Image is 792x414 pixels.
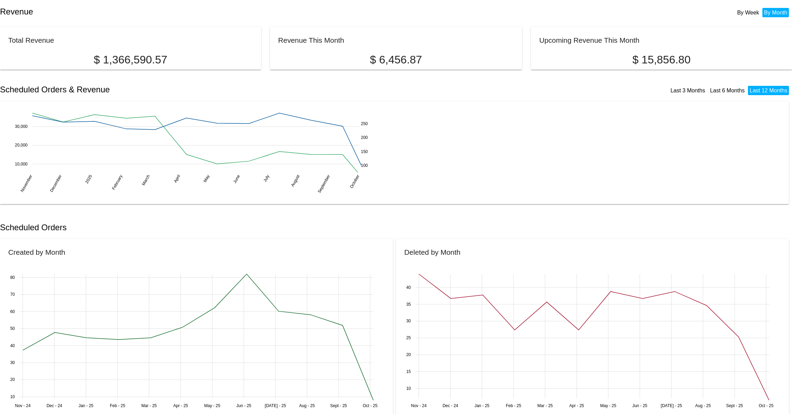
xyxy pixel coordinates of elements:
[204,403,220,408] text: May - 25
[8,53,253,66] p: $ 1,366,590.57
[10,360,15,365] text: 30
[442,403,458,408] text: Dec - 24
[363,403,377,408] text: Oct - 25
[475,403,490,408] text: Jan - 25
[232,174,241,184] text: June
[726,403,743,408] text: Sept - 25
[361,163,368,168] text: 100
[361,121,368,126] text: 250
[404,248,460,256] h2: Deleted by Month
[10,275,15,280] text: 80
[538,403,553,408] text: Mar - 25
[10,377,15,382] text: 20
[110,403,125,408] text: Feb - 25
[695,403,711,408] text: Aug - 25
[111,174,123,191] text: February
[15,124,28,129] text: 30,000
[142,403,157,408] text: Mar - 25
[299,403,315,408] text: Aug - 25
[569,403,584,408] text: Apr - 25
[406,302,411,307] text: 35
[406,352,411,357] text: 20
[406,369,411,374] text: 15
[49,174,63,193] text: December
[84,174,93,184] text: 2025
[762,8,789,17] li: By Month
[361,135,368,140] text: 200
[79,403,94,408] text: Jan - 25
[290,174,301,188] text: August
[8,248,65,256] h2: Created by Month
[406,386,411,391] text: 10
[202,174,210,183] text: May
[361,149,368,154] text: 150
[670,88,705,93] a: Last 3 Months
[411,403,427,408] text: Nov - 24
[10,343,15,348] text: 40
[15,403,31,408] text: Nov - 24
[736,8,761,17] li: By Week
[632,403,647,408] text: Jun - 25
[750,88,787,93] a: Last 12 Months
[278,53,514,66] p: $ 6,456.87
[406,285,411,290] text: 40
[406,336,411,341] text: 25
[265,403,286,408] text: [DATE] - 25
[141,174,151,186] text: March
[10,394,15,399] text: 10
[506,403,521,408] text: Feb - 25
[173,403,188,408] text: Apr - 25
[8,36,54,44] h2: Total Revenue
[406,319,411,324] text: 30
[600,403,616,408] text: May - 25
[15,161,28,166] text: 10,000
[46,403,62,408] text: Dec - 24
[10,309,15,314] text: 60
[661,403,682,408] text: [DATE] - 25
[236,403,251,408] text: Jun - 25
[759,403,773,408] text: Oct - 25
[349,174,360,189] text: October
[20,174,33,193] text: November
[15,143,28,148] text: 20,000
[10,292,15,297] text: 70
[710,88,745,93] a: Last 6 Months
[173,174,181,183] text: April
[317,174,331,194] text: September
[330,403,347,408] text: Sept - 25
[539,36,639,44] h2: Upcoming Revenue This Month
[262,174,270,182] text: July
[278,36,344,44] h2: Revenue This Month
[539,53,784,66] p: $ 15,856.80
[10,326,15,331] text: 50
